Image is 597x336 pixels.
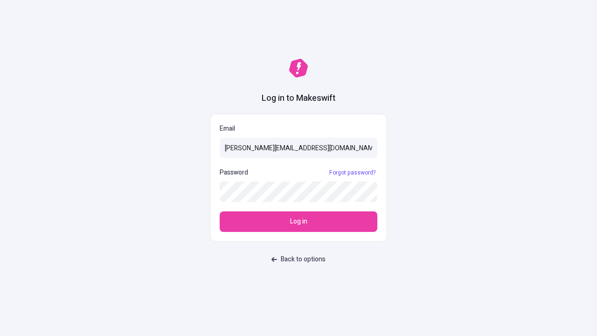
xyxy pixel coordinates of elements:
[220,211,377,232] button: Log in
[290,217,307,227] span: Log in
[262,92,335,105] h1: Log in to Makeswift
[266,251,331,268] button: Back to options
[220,168,248,178] p: Password
[220,138,377,158] input: Email
[327,169,377,176] a: Forgot password?
[220,124,377,134] p: Email
[281,254,326,265] span: Back to options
